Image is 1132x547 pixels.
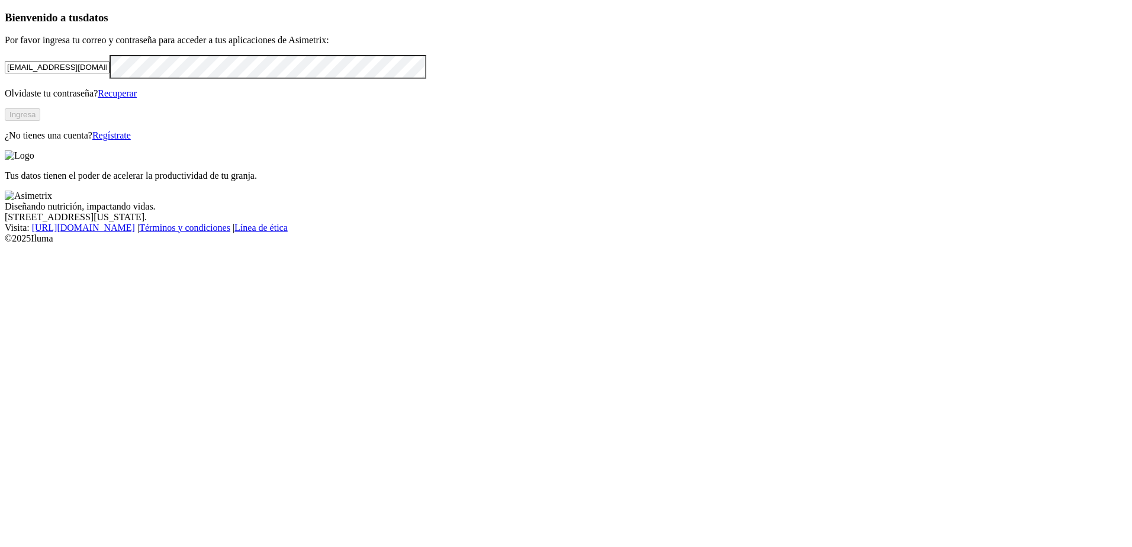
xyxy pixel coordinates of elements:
img: Logo [5,150,34,161]
p: Tus datos tienen el poder de acelerar la productividad de tu granja. [5,170,1127,181]
div: Visita : | | [5,223,1127,233]
a: Recuperar [98,88,137,98]
div: [STREET_ADDRESS][US_STATE]. [5,212,1127,223]
input: Tu correo [5,61,110,73]
p: ¿No tienes una cuenta? [5,130,1127,141]
img: Asimetrix [5,191,52,201]
a: Línea de ética [234,223,288,233]
div: Diseñando nutrición, impactando vidas. [5,201,1127,212]
span: datos [83,11,108,24]
h3: Bienvenido a tus [5,11,1127,24]
a: Términos y condiciones [139,223,230,233]
p: Olvidaste tu contraseña? [5,88,1127,99]
a: Regístrate [92,130,131,140]
div: © 2025 Iluma [5,233,1127,244]
button: Ingresa [5,108,40,121]
p: Por favor ingresa tu correo y contraseña para acceder a tus aplicaciones de Asimetrix: [5,35,1127,46]
a: [URL][DOMAIN_NAME] [32,223,135,233]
